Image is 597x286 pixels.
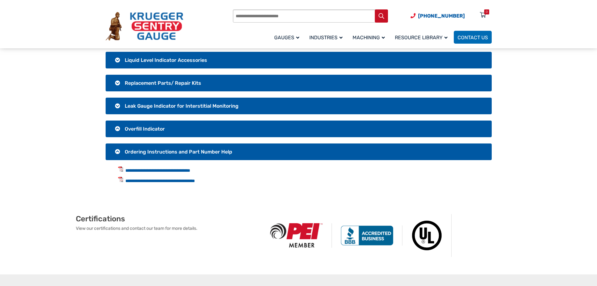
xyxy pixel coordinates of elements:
[454,31,492,44] a: Contact Us
[353,35,385,40] span: Machining
[391,30,454,45] a: Resource Library
[411,12,465,20] a: Phone Number (920) 434-8860
[274,35,299,40] span: Gauges
[458,35,488,40] span: Contact Us
[261,223,332,247] img: PEI Member
[125,126,165,132] span: Overfill Indicator
[418,13,465,19] span: [PHONE_NUMBER]
[125,57,207,63] span: Liquid Level Indicator Accessories
[349,30,391,45] a: Machining
[306,30,349,45] a: Industries
[106,12,183,41] img: Krueger Sentry Gauge
[125,80,201,86] span: Replacement Parts/ Repair Kits
[402,214,452,257] img: Underwriters Laboratories
[309,35,343,40] span: Industries
[486,9,488,14] div: 0
[125,103,238,109] span: Leak Gauge Indicator for Interstitial Monitoring
[332,225,402,246] img: BBB
[270,30,306,45] a: Gauges
[76,214,261,224] h2: Certifications
[125,149,232,155] span: Ordering Instructions and Part Number Help
[76,225,261,232] p: View our certifications and contact our team for more details.
[395,35,448,40] span: Resource Library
